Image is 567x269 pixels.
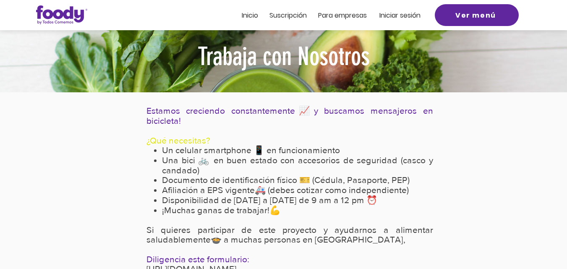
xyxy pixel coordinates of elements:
[146,254,249,264] span: Diligencia este formulario:
[162,185,409,195] span: Afiliación a EPS vigente🚑 (debes cotizar como independiente)
[318,12,367,19] a: Para empresas
[269,10,307,20] span: Suscripción
[269,12,307,19] a: Suscripción
[162,205,280,215] span: ¡Muchas ganas de trabajar!💪
[326,10,367,20] span: ra empresas
[379,12,421,19] a: Iniciar sesión
[36,5,87,24] img: Logo_Foody V2.0.0 (3).png
[198,42,370,71] span: Trabaja con Nosotros
[242,10,258,20] span: Inicio
[435,4,519,26] a: Ver menú
[162,155,433,175] span: Una bici 🚲 en buen estado con accesorios de seguridad (casco y candado)
[146,225,433,244] span: Si quieres participar de este proyecto y ayudarnos a alimentar saludablemente🍲 a muchas personas ...
[162,195,377,205] span: Disponibilidad de [DATE] a [DATE] de 9 am a 12 pm ⏰
[318,10,326,20] span: Pa
[162,175,410,185] span: Documento de identificación físico 🎫 (Cédula, Pasaporte, PEP)
[518,220,559,261] iframe: Messagebird Livechat Widget
[162,145,433,155] h6: Un celular smartphone 📱 en funcionamiento
[242,12,258,19] a: Inicio
[146,106,433,125] span: Estamos creciendo constantemente📈y buscamos mensajeros en bicicleta!
[455,10,496,21] span: Ver menú
[146,136,210,145] span: ¿Qué necesitas?
[379,10,421,20] span: Iniciar sesión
